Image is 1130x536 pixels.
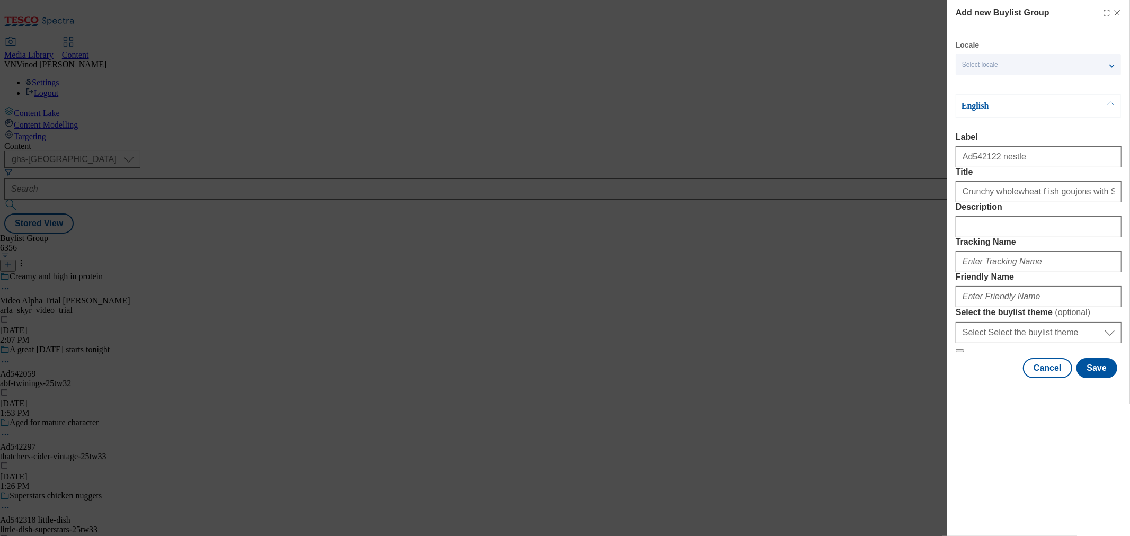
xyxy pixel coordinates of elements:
[962,61,998,69] span: Select locale
[956,237,1122,247] label: Tracking Name
[956,6,1049,19] h4: Add new Buylist Group
[1076,358,1117,378] button: Save
[956,202,1122,212] label: Description
[1055,308,1091,317] span: ( optional )
[956,307,1122,318] label: Select the buylist theme
[956,54,1121,75] button: Select locale
[956,146,1122,167] input: Enter Label
[956,132,1122,142] label: Label
[956,181,1122,202] input: Enter Title
[956,42,979,48] label: Locale
[956,167,1122,177] label: Title
[956,251,1122,272] input: Enter Tracking Name
[962,101,1073,111] p: English
[956,216,1122,237] input: Enter Description
[1023,358,1072,378] button: Cancel
[956,286,1122,307] input: Enter Friendly Name
[956,272,1122,282] label: Friendly Name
